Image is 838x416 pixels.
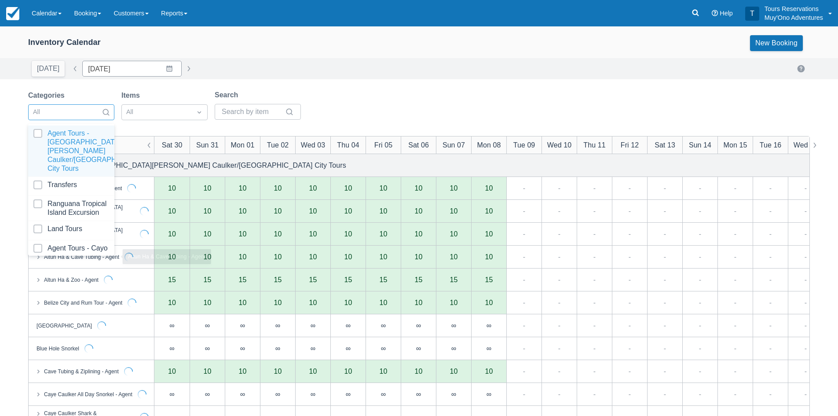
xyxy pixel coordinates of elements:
div: - [558,366,560,376]
label: Items [121,90,143,101]
div: ∞ [260,337,295,360]
label: Categories [28,90,68,101]
div: ∞ [190,337,225,360]
div: Sat 30 [162,140,183,150]
div: - [629,389,631,399]
div: Wed 03 [301,140,325,150]
div: - [593,206,596,216]
div: 10 [485,207,493,214]
div: - [699,274,701,285]
div: 10 [380,230,388,237]
div: - [629,274,631,285]
div: - [734,274,736,285]
div: ∞ [275,345,280,352]
div: - [769,297,772,308]
div: T [745,7,759,21]
div: 10 [274,207,282,214]
div: ∞ [451,345,456,352]
div: ∞ [381,390,386,398]
div: - [805,206,807,216]
div: - [769,320,772,331]
div: - [664,274,666,285]
div: - [629,251,631,262]
div: - [664,183,666,193]
div: - [593,183,596,193]
div: - [558,297,560,308]
div: - [593,320,596,331]
div: 10 [168,299,176,306]
div: - [558,251,560,262]
div: ∞ [169,322,174,329]
div: ∞ [260,314,295,337]
div: - [593,251,596,262]
div: 10 [260,223,295,246]
div: - [699,228,701,239]
div: - [769,366,772,376]
div: 10 [344,299,352,306]
div: 10 [225,223,260,246]
div: 10 [309,184,317,191]
div: Altun Ha & Cave Tubing - Agent [123,249,211,264]
div: - [593,297,596,308]
div: 10 [154,223,190,246]
div: - [769,251,772,262]
div: 10 [380,368,388,375]
div: - [805,274,807,285]
div: - [558,206,560,216]
div: 10 [239,230,247,237]
div: 10 [239,253,247,260]
div: Thu 04 [337,140,359,150]
span: Help [720,10,733,17]
div: 10 [485,299,493,306]
div: - [734,183,736,193]
div: ∞ [381,345,386,352]
div: Sun 31 [196,140,219,150]
div: ∞ [381,322,386,329]
div: ∞ [225,314,260,337]
div: 10 [485,184,493,191]
div: - [593,228,596,239]
div: - [629,343,631,353]
div: 15 [380,276,388,283]
div: ∞ [330,337,366,360]
div: ∞ [330,314,366,337]
div: 15 [309,276,317,283]
div: ∞ [240,390,245,398]
div: Fri 12 [621,140,639,150]
span: Search [102,108,110,117]
div: 10 [380,207,388,214]
div: ∞ [154,337,190,360]
div: - [805,228,807,239]
div: - [805,389,807,399]
div: ∞ [295,314,330,337]
div: 10 [309,253,317,260]
div: ∞ [487,390,491,398]
div: 10 [309,230,317,237]
div: 10 [168,230,176,237]
a: New Booking [750,35,803,51]
div: 10 [366,200,401,223]
div: - [805,343,807,353]
div: 10 [450,253,458,260]
div: ∞ [436,337,471,360]
div: - [629,320,631,331]
div: 15 [204,276,212,283]
div: ∞ [416,345,421,352]
div: 10 [330,200,366,223]
div: Sat 13 [655,140,675,150]
div: - [593,343,596,353]
div: 10 [274,299,282,306]
div: - [664,389,666,399]
div: 10 [380,184,388,191]
div: ∞ [154,314,190,337]
div: - [699,366,701,376]
div: - [734,228,736,239]
div: ∞ [346,390,351,398]
div: - [769,228,772,239]
div: ∞ [311,322,315,329]
div: - [769,206,772,216]
div: ∞ [311,390,315,398]
div: - [664,320,666,331]
div: 10 [380,253,388,260]
div: 10 [168,207,176,214]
